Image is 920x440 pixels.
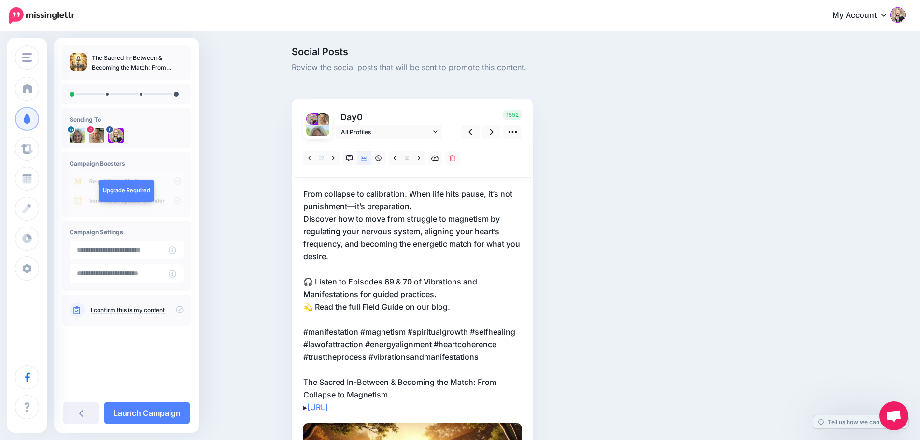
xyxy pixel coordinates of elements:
img: 451395311_495900419469078_553458371124701532_n-bsa153214.jpg [89,128,104,143]
a: Upgrade Required [99,180,154,202]
p: From collapse to calibration. When life hits pause, it’s not punishment—it’s preparation. Discove... [303,187,522,413]
img: Missinglettr [9,7,74,24]
img: 1718475910192-62811.png [306,125,329,148]
a: My Account [822,4,906,28]
h4: Campaign Settings [70,228,184,236]
img: 451395311_495900419469078_553458371124701532_n-bsa153214.jpg [318,113,329,125]
a: I confirm this is my content [91,306,165,314]
a: All Profiles [336,125,442,139]
img: 290742663_690246859085558_2546020681360716234_n-bsa153213.jpg [108,128,124,143]
a: [URL] [307,402,328,412]
h4: Sending To [70,116,184,123]
img: menu.png [22,53,32,62]
div: Open chat [879,401,908,430]
h4: Campaign Boosters [70,160,184,167]
span: All Profiles [341,127,431,137]
span: Social Posts [292,47,740,57]
img: campaign_review_boosters.png [70,172,184,209]
img: 7e64855ab4870b1e98c081de8a8051fd_thumb.jpg [70,53,87,71]
p: The Sacred In-Between & Becoming the Match: From Collapse to Magnetism [92,53,184,72]
img: 290742663_690246859085558_2546020681360716234_n-bsa153213.jpg [306,113,318,125]
img: 1718475910192-62811.png [70,128,85,143]
p: Day [336,110,444,124]
span: 0 [357,112,363,122]
span: 1552 [503,110,522,120]
span: Review the social posts that will be sent to promote this content. [292,61,740,74]
a: Tell us how we can improve [813,415,908,428]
